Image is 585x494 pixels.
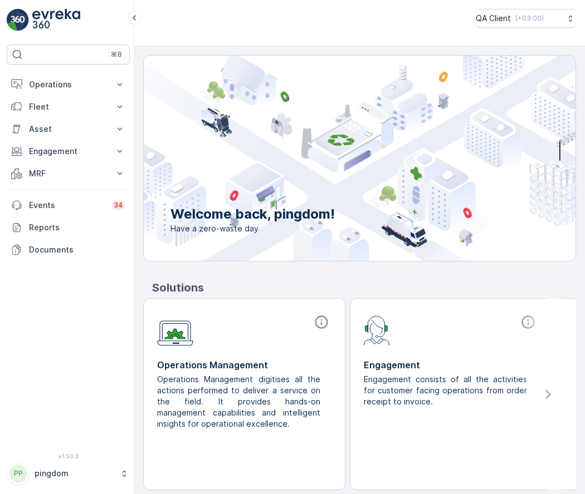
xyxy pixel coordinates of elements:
p: Asset [29,123,108,135]
p: Operations [29,79,108,90]
button: Engagement [7,140,130,162]
a: Documents [7,239,130,261]
p: 34 [114,201,123,210]
button: QA Client(+03:00) [476,9,576,28]
p: Welcome back, pingdom! [170,205,335,223]
p: ( +03:00 ) [515,14,544,23]
p: Engagement [29,146,108,157]
span: Have a zero-waste day [170,223,335,234]
button: Asset [7,118,130,140]
p: QA Client [476,13,511,24]
button: MRF [7,162,130,185]
span: v 1.50.3 [7,453,130,460]
p: Fleet [29,101,108,112]
p: ⌘B [111,50,122,59]
p: Events [29,200,105,211]
p: MRF [29,168,108,179]
img: module-icon [364,314,390,345]
img: city illustration [94,56,576,261]
p: Reports [29,222,125,233]
p: Engagement consists of all the activities for customer facing operations from order receipt to in... [364,374,529,407]
button: PPpingdom [7,462,130,485]
p: Documents [29,244,125,255]
p: Operations Management digitises all the actions performed to deliver a service on the field. It p... [157,374,323,429]
p: Engagement [364,358,538,372]
p: Solutions [152,279,576,296]
p: pingdom [35,468,114,479]
a: Reports [7,216,130,239]
button: Operations [7,73,130,96]
p: Operations Management [157,358,331,372]
button: Fleet [7,96,130,118]
div: PP [9,465,27,482]
img: module-icon [157,314,193,346]
img: logo_light-DOdMpM7g.png [32,9,80,31]
img: logo [7,9,29,31]
a: Events34 [7,194,130,216]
